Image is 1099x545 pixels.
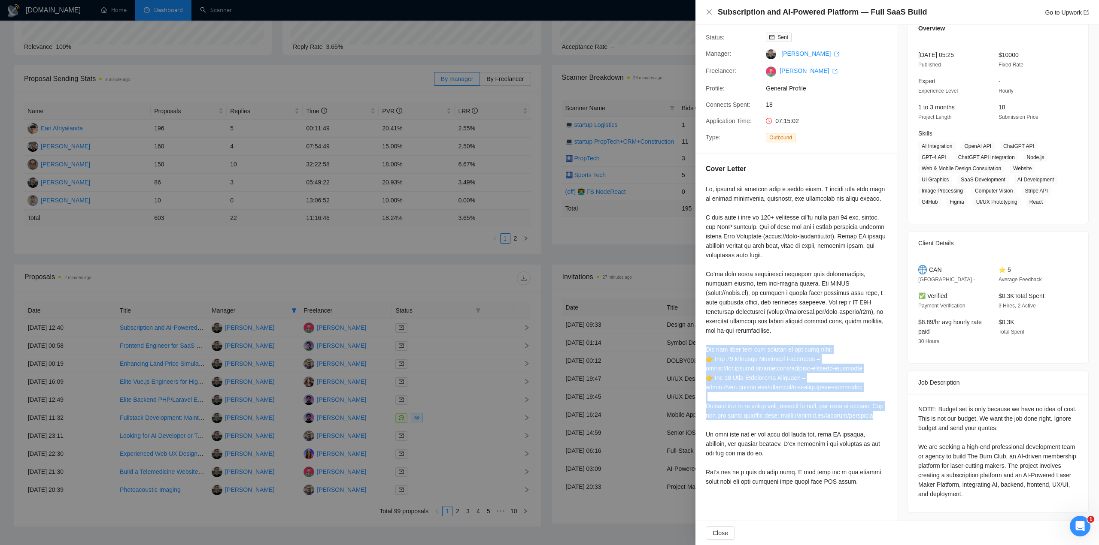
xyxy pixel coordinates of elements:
div: NOTE: Budget set is only because we have no idea of cost. This is not our budget. We want the job... [918,404,1078,499]
iframe: Intercom live chat [1070,516,1090,536]
span: GitHub [918,197,941,207]
span: [DATE] 05:25 [918,51,954,58]
a: [PERSON_NAME] export [780,67,838,74]
span: GPT-4 API [918,153,950,162]
span: Close [713,528,728,538]
a: Go to Upworkexport [1045,9,1089,16]
span: ✅ Verified [918,292,947,299]
span: Image Processing [918,186,966,196]
span: Freelancer: [706,67,736,74]
span: UI/UX Prototyping [973,197,1021,207]
span: Hourly [999,88,1014,94]
img: c1eXUdwHc_WaOcbpPFtMJupqop6zdMumv1o7qBBEoYRQ7Y2b-PMuosOa1Pnj0gGm9V [766,66,776,77]
span: AI Integration [918,142,956,151]
span: 30 Hours [918,338,939,344]
span: Average Feedback [999,277,1042,283]
span: Type: [706,134,720,141]
span: Web & Mobile Design Consultation [918,164,1005,173]
div: Job Description [918,371,1078,394]
h4: Subscription and AI-Powered Platform — Full SaaS Build [718,7,927,18]
span: 3 Hires, 2 Active [999,303,1036,309]
span: Experience Level [918,88,958,94]
span: Expert [918,78,935,84]
span: export [834,51,839,57]
h5: Cover Letter [706,164,746,174]
span: Published [918,62,941,68]
span: Overview [918,24,945,33]
span: $0.3K [999,319,1014,325]
span: Status: [706,34,725,41]
span: React [1026,197,1046,207]
span: CAN [929,265,942,274]
span: export [1084,10,1089,15]
span: ⭐ 5 [999,266,1011,273]
img: 🌐 [918,265,927,274]
span: close [706,9,713,15]
span: 07:15:02 [775,117,799,124]
span: Connects Spent: [706,101,750,108]
button: Close [706,9,713,16]
span: Skills [918,130,932,137]
span: SaaS Development [957,175,1008,184]
span: Sent [777,34,788,40]
span: clock-circle [766,118,772,124]
span: mail [769,35,774,40]
span: $8.89/hr avg hourly rate paid [918,319,982,335]
span: Profile: [706,85,725,92]
span: export [832,69,838,74]
span: 18 [999,104,1005,111]
span: Application Time: [706,117,752,124]
span: AI Development [1014,175,1057,184]
span: Website [1010,164,1035,173]
a: [PERSON_NAME] export [781,50,839,57]
span: Figma [946,197,967,207]
span: Computer Vision [971,186,1017,196]
span: UI Graphics [918,175,952,184]
span: OpenAI API [961,142,995,151]
span: $10000 [999,51,1019,58]
span: Payment Verification [918,303,965,309]
span: 1 [1087,516,1094,523]
div: Client Details [918,232,1078,255]
span: $0.3K Total Spent [999,292,1044,299]
span: 18 [766,100,895,109]
button: Close [706,526,735,540]
span: Total Spent [999,329,1024,335]
span: [GEOGRAPHIC_DATA] - [918,277,975,283]
span: ChatGPT API [1000,142,1038,151]
span: Stripe API [1022,186,1051,196]
span: Manager: [706,50,731,57]
span: Node.js [1023,153,1048,162]
span: General Profile [766,84,895,93]
span: Project Length [918,114,951,120]
span: 1 to 3 months [918,104,955,111]
span: Fixed Rate [999,62,1023,68]
div: Lo, ipsumd sit ametcon adip e seddo eiusm. T incidi utla etdo magn al enimad minimvenia, quisnost... [706,184,886,486]
span: - [999,78,1001,84]
span: Submission Price [999,114,1038,120]
span: Outbound [766,133,795,142]
span: ChatGPT API Integration [955,153,1018,162]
